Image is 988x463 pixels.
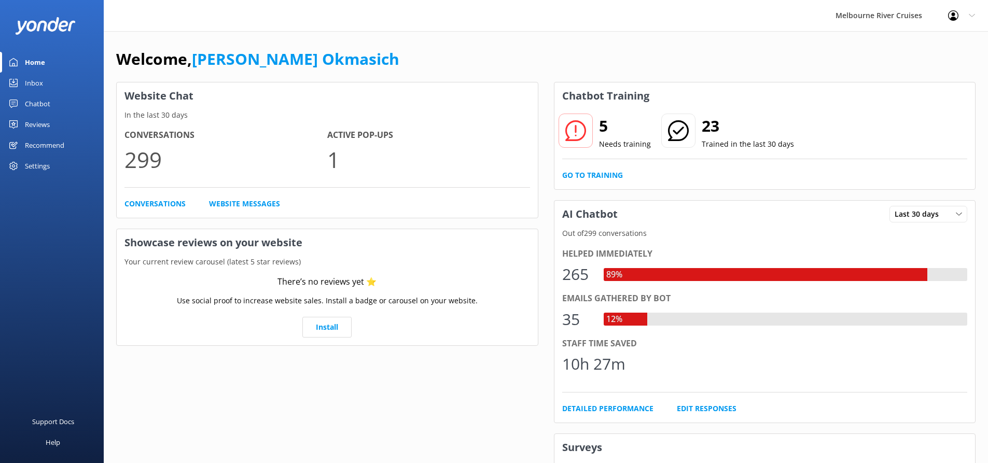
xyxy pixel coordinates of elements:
div: Emails gathered by bot [562,292,968,305]
p: 299 [124,142,327,177]
p: In the last 30 days [117,109,538,121]
div: Home [25,52,45,73]
p: Out of 299 conversations [554,228,976,239]
span: Last 30 days [895,208,945,220]
p: Trained in the last 30 days [702,138,794,150]
h1: Welcome, [116,47,399,72]
div: Help [46,432,60,453]
div: 12% [604,313,625,326]
h3: Surveys [554,434,976,461]
h3: Chatbot Training [554,82,657,109]
div: Support Docs [32,411,74,432]
h4: Active Pop-ups [327,129,530,142]
a: Conversations [124,198,186,209]
a: Go to Training [562,170,623,181]
div: 10h 27m [562,352,625,376]
p: 1 [327,142,530,177]
h4: Conversations [124,129,327,142]
a: Install [302,317,352,338]
h2: 23 [702,114,794,138]
div: 265 [562,262,593,287]
div: Chatbot [25,93,50,114]
div: Settings [25,156,50,176]
p: Use social proof to increase website sales. Install a badge or carousel on your website. [177,295,478,306]
div: Recommend [25,135,64,156]
div: Staff time saved [562,337,968,350]
h2: 5 [599,114,651,138]
p: Your current review carousel (latest 5 star reviews) [117,256,538,268]
div: There’s no reviews yet ⭐ [277,275,377,289]
h3: Showcase reviews on your website [117,229,538,256]
div: 89% [604,268,625,282]
h3: Website Chat [117,82,538,109]
div: 35 [562,307,593,332]
div: Helped immediately [562,247,968,261]
div: Reviews [25,114,50,135]
h3: AI Chatbot [554,201,625,228]
a: Edit Responses [677,403,736,414]
div: Inbox [25,73,43,93]
a: Detailed Performance [562,403,653,414]
p: Needs training [599,138,651,150]
img: yonder-white-logo.png [16,17,75,34]
a: Website Messages [209,198,280,209]
a: [PERSON_NAME] Okmasich [192,48,399,69]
